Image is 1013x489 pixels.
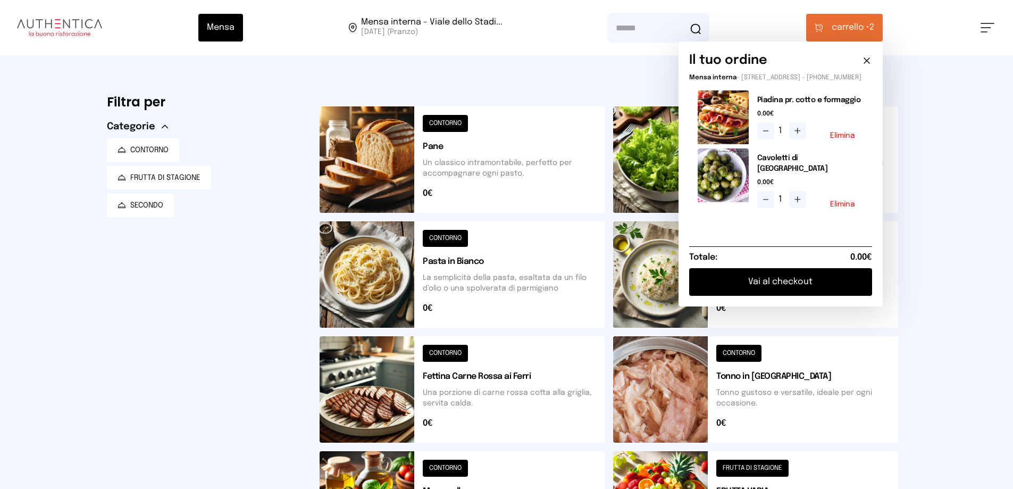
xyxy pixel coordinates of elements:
button: Elimina [830,132,855,139]
span: 0.00€ [850,251,872,264]
img: media [698,148,749,202]
span: CONTORNO [130,145,169,155]
span: SECONDO [130,200,163,211]
h6: Il tuo ordine [689,52,767,69]
button: carrello •2 [806,14,883,42]
span: Mensa interna [689,74,736,81]
span: 0.00€ [757,178,864,187]
button: SECONDO [107,194,174,217]
button: Categorie [107,119,168,134]
p: - [STREET_ADDRESS] - [PHONE_NUMBER] [689,73,872,82]
h6: Filtra per [107,94,303,111]
span: 1 [778,193,785,206]
button: Mensa [198,14,243,42]
span: Categorie [107,119,155,134]
img: media [698,90,749,144]
button: FRUTTA DI STAGIONE [107,166,211,189]
span: 2 [832,21,874,34]
span: 0.00€ [757,110,864,118]
span: carrello • [832,21,869,34]
span: FRUTTA DI STAGIONE [130,172,200,183]
span: [DATE] (Pranzo) [361,27,503,37]
h2: Piadina pr. cotto e formaggio [757,95,864,105]
button: Elimina [830,201,855,208]
button: Vai al checkout [689,268,872,296]
h2: Cavoletti di [GEOGRAPHIC_DATA] [757,153,864,174]
h6: Totale: [689,251,717,264]
button: CONTORNO [107,138,179,162]
span: Viale dello Stadio, 77, 05100 Terni TR, Italia [361,18,503,37]
img: logo.8f33a47.png [17,19,102,36]
span: 1 [778,125,785,137]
